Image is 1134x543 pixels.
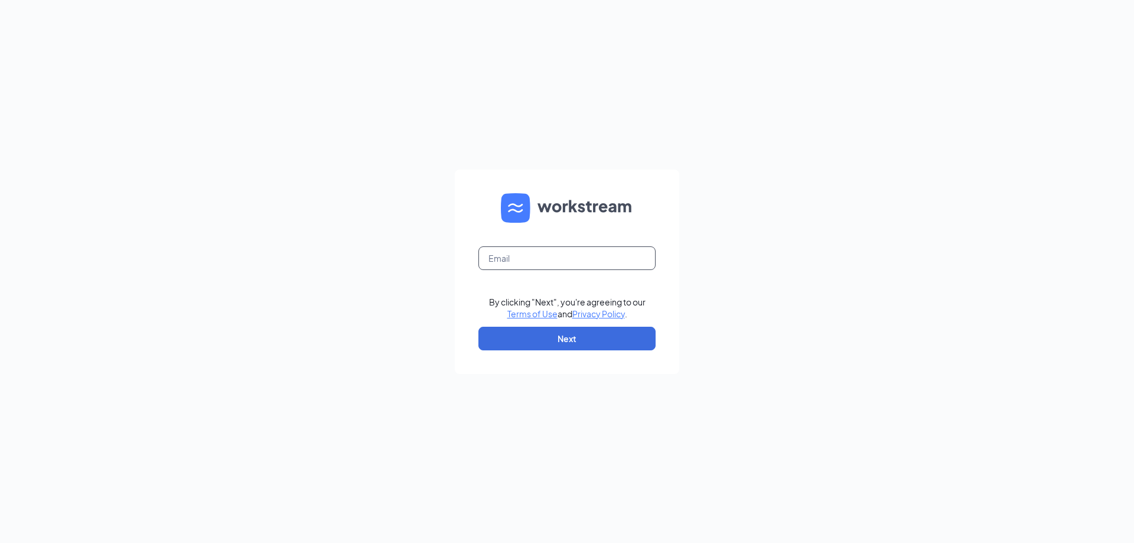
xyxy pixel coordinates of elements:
a: Terms of Use [507,308,558,319]
input: Email [478,246,656,270]
a: Privacy Policy [572,308,625,319]
button: Next [478,327,656,350]
div: By clicking "Next", you're agreeing to our and . [489,296,646,320]
img: WS logo and Workstream text [501,193,633,223]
